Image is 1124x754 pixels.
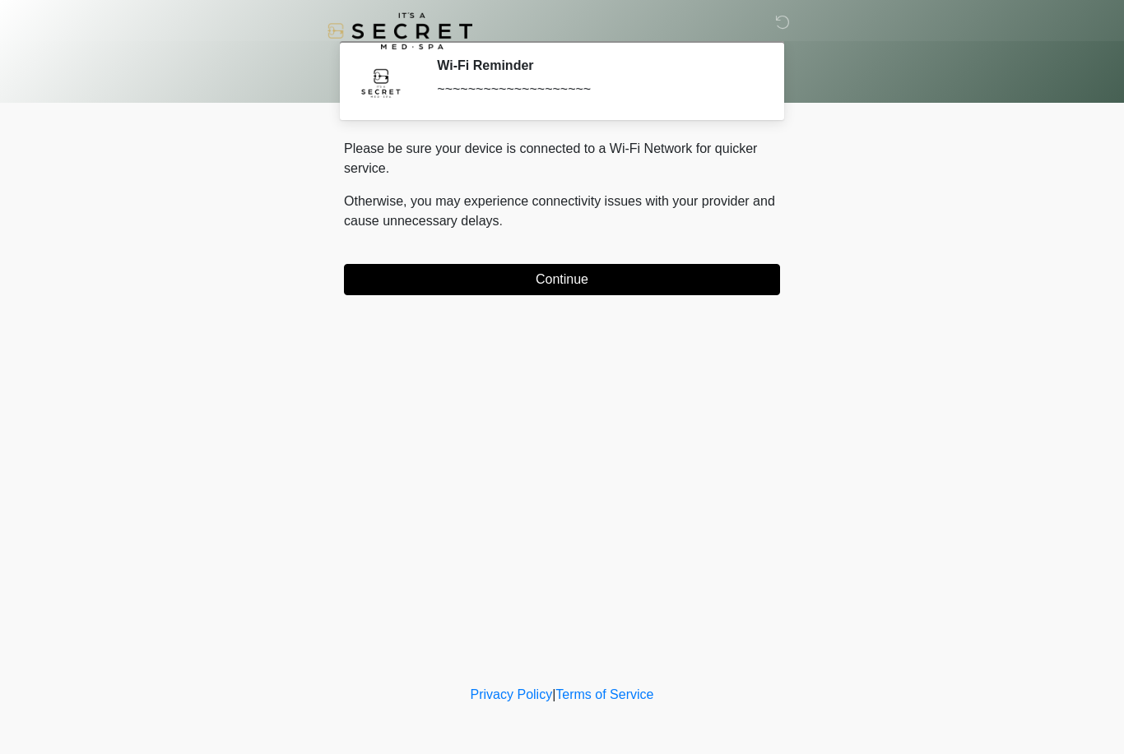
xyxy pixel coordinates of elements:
img: Agent Avatar [356,58,406,107]
button: Continue [344,264,780,295]
img: It's A Secret Med Spa Logo [327,12,472,49]
div: ~~~~~~~~~~~~~~~~~~~~ [437,80,755,99]
p: Please be sure your device is connected to a Wi-Fi Network for quicker service. [344,139,780,178]
a: | [552,687,555,701]
p: Otherwise, you may experience connectivity issues with your provider and cause unnecessary delays [344,192,780,231]
h2: Wi-Fi Reminder [437,58,755,73]
a: Privacy Policy [471,687,553,701]
span: . [499,214,503,228]
a: Terms of Service [555,687,653,701]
